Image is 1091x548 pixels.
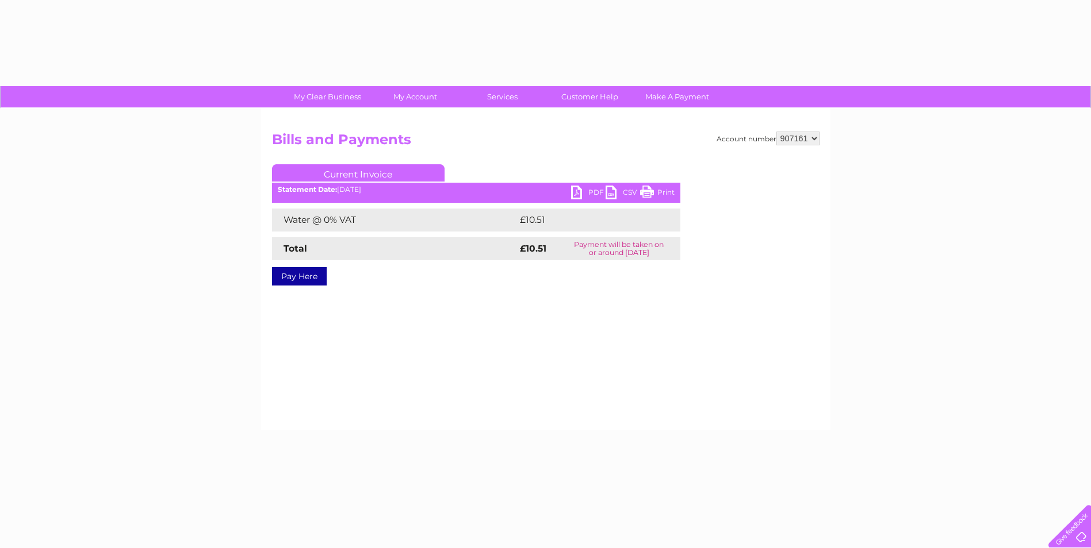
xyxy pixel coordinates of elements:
td: Payment will be taken on or around [DATE] [558,237,680,260]
td: £10.51 [517,209,655,231]
h2: Bills and Payments [272,132,820,153]
b: Statement Date: [278,185,337,194]
td: Water @ 0% VAT [272,209,517,231]
a: Print [640,186,675,202]
a: Current Invoice [272,164,445,182]
a: PDF [571,186,606,202]
a: My Account [368,86,462,107]
a: Make A Payment [630,86,725,107]
a: Pay Here [272,267,327,285]
div: Account number [717,132,820,145]
strong: Total [284,243,307,254]
div: [DATE] [272,186,680,194]
a: My Clear Business [280,86,375,107]
a: Customer Help [542,86,637,107]
a: Services [455,86,550,107]
a: CSV [606,186,640,202]
strong: £10.51 [520,243,546,254]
